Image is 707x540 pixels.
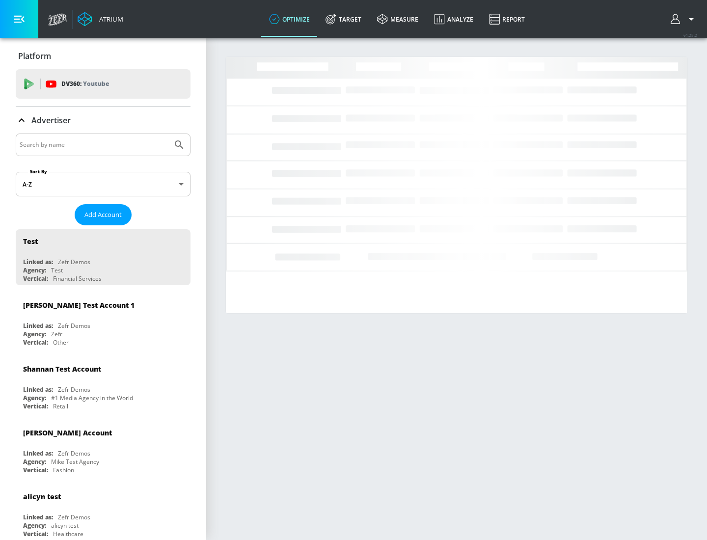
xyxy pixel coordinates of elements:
div: Agency: [23,458,46,466]
div: TestLinked as:Zefr DemosAgency:TestVertical:Financial Services [16,229,190,285]
div: [PERSON_NAME] Test Account 1 [23,300,135,310]
input: Search by name [20,138,168,151]
div: Financial Services [53,274,102,283]
div: Linked as: [23,513,53,521]
div: Shannan Test AccountLinked as:Zefr DemosAgency:#1 Media Agency in the WorldVertical:Retail [16,357,190,413]
p: Advertiser [31,115,71,126]
a: Report [481,1,533,37]
div: Zefr Demos [58,385,90,394]
div: #1 Media Agency in the World [51,394,133,402]
p: Platform [18,51,51,61]
a: Atrium [78,12,123,27]
div: Linked as: [23,322,53,330]
div: Zefr Demos [58,258,90,266]
div: Other [53,338,69,347]
div: Fashion [53,466,74,474]
div: Vertical: [23,530,48,538]
div: Zefr Demos [58,513,90,521]
a: Target [318,1,369,37]
div: [PERSON_NAME] AccountLinked as:Zefr DemosAgency:Mike Test AgencyVertical:Fashion [16,421,190,477]
div: [PERSON_NAME] Account [23,428,112,437]
div: Atrium [95,15,123,24]
div: Linked as: [23,449,53,458]
div: Agency: [23,266,46,274]
div: Shannan Test Account [23,364,101,374]
a: measure [369,1,426,37]
div: Mike Test Agency [51,458,99,466]
button: Add Account [75,204,132,225]
div: [PERSON_NAME] Test Account 1Linked as:Zefr DemosAgency:ZefrVertical:Other [16,293,190,349]
div: Retail [53,402,68,410]
div: Zefr [51,330,62,338]
div: alicyn test [51,521,79,530]
div: Test [51,266,63,274]
span: Add Account [84,209,122,220]
p: Youtube [83,79,109,89]
div: Advertiser [16,107,190,134]
div: Zefr Demos [58,322,90,330]
div: DV360: Youtube [16,69,190,99]
div: Healthcare [53,530,83,538]
div: Agency: [23,394,46,402]
div: Vertical: [23,402,48,410]
div: Zefr Demos [58,449,90,458]
div: Vertical: [23,274,48,283]
label: Sort By [28,168,49,175]
div: Vertical: [23,338,48,347]
span: v 4.25.2 [683,32,697,38]
div: Agency: [23,330,46,338]
div: A-Z [16,172,190,196]
div: Linked as: [23,385,53,394]
div: Platform [16,42,190,70]
div: Vertical: [23,466,48,474]
div: alicyn test [23,492,61,501]
div: Test [23,237,38,246]
div: Linked as: [23,258,53,266]
div: Agency: [23,521,46,530]
a: Analyze [426,1,481,37]
p: DV360: [61,79,109,89]
a: optimize [261,1,318,37]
